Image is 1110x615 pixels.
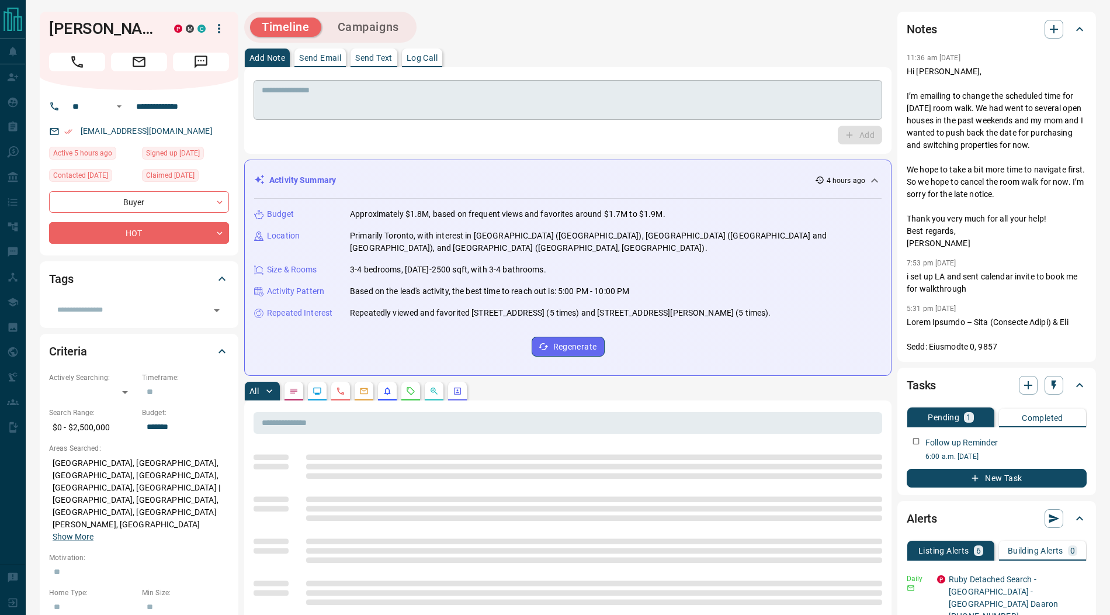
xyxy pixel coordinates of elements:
[918,547,969,555] p: Listing Alerts
[907,469,1087,488] button: New Task
[49,53,105,71] span: Call
[49,19,157,38] h1: [PERSON_NAME]
[976,547,981,555] p: 6
[299,54,341,62] p: Send Email
[142,372,229,383] p: Timeframe:
[453,386,462,396] svg: Agent Actions
[112,99,126,113] button: Open
[142,588,229,598] p: Min Size:
[49,407,136,418] p: Search Range:
[250,18,321,37] button: Timeline
[49,372,136,383] p: Actively Searching:
[907,271,1087,295] p: i set up LA and sent calendar invite to book me for walkthrough
[907,54,960,62] p: 11:36 am [DATE]
[146,170,195,181] span: Claimed [DATE]
[359,386,369,396] svg: Emails
[907,376,936,395] h2: Tasks
[907,20,937,39] h2: Notes
[907,259,956,267] p: 7:53 pm [DATE]
[267,264,317,276] p: Size & Rooms
[1008,547,1063,555] p: Building Alerts
[289,386,299,396] svg: Notes
[249,54,285,62] p: Add Note
[267,230,300,242] p: Location
[49,222,229,244] div: HOT
[64,127,72,136] svg: Email Verified
[907,505,1087,533] div: Alerts
[532,337,605,357] button: Regenerate
[326,18,411,37] button: Campaigns
[49,588,136,598] p: Home Type:
[407,54,438,62] p: Log Call
[209,302,225,319] button: Open
[269,174,336,186] p: Activity Summary
[49,265,229,293] div: Tags
[406,386,415,396] svg: Requests
[336,386,345,396] svg: Calls
[49,454,229,547] p: [GEOGRAPHIC_DATA], [GEOGRAPHIC_DATA], [GEOGRAPHIC_DATA], [GEOGRAPHIC_DATA], [GEOGRAPHIC_DATA], [G...
[350,307,771,319] p: Repeatedly viewed and favorited [STREET_ADDRESS] (5 times) and [STREET_ADDRESS][PERSON_NAME] (5 t...
[174,25,182,33] div: property.ca
[1022,414,1063,422] p: Completed
[966,413,971,421] p: 1
[827,175,865,186] p: 4 hours ago
[907,509,937,528] h2: Alerts
[197,25,206,33] div: condos.ca
[49,191,229,213] div: Buyer
[925,451,1087,462] p: 6:00 a.m. [DATE]
[49,552,229,563] p: Motivation:
[350,285,629,298] p: Based on the lead's activity, the best time to reach out is: 5:00 PM - 10:00 PM
[49,169,136,185] div: Thu Sep 04 2025
[49,337,229,365] div: Criteria
[907,371,1087,399] div: Tasks
[383,386,392,396] svg: Listing Alerts
[53,147,112,159] span: Active 5 hours ago
[249,387,259,395] p: All
[355,54,393,62] p: Send Text
[937,575,945,583] div: property.ca
[925,437,998,449] p: Follow up Reminder
[907,15,1087,43] div: Notes
[142,407,229,418] p: Budget:
[928,413,959,421] p: Pending
[49,443,229,454] p: Areas Searched:
[267,285,324,298] p: Activity Pattern
[49,418,136,437] p: $0 - $2,500,000
[1070,547,1075,555] p: 0
[267,208,294,220] p: Budget
[142,169,229,185] div: Tue Sep 02 2025
[907,65,1087,250] p: Hi [PERSON_NAME], I’m emailing to change the scheduled time for [DATE] room walk. We had went to ...
[111,53,167,71] span: Email
[907,573,930,584] p: Daily
[254,170,882,191] div: Activity Summary4 hours ago
[350,230,882,254] p: Primarily Toronto, with interest in [GEOGRAPHIC_DATA] ([GEOGRAPHIC_DATA]), [GEOGRAPHIC_DATA] ([GE...
[53,170,108,181] span: Contacted [DATE]
[146,147,200,159] span: Signed up [DATE]
[313,386,322,396] svg: Lead Browsing Activity
[907,584,915,592] svg: Email
[49,147,136,163] div: Mon Sep 15 2025
[53,531,93,543] button: Show More
[173,53,229,71] span: Message
[429,386,439,396] svg: Opportunities
[267,307,332,319] p: Repeated Interest
[142,147,229,163] div: Wed Dec 27 2017
[350,264,546,276] p: 3-4 bedrooms, [DATE]-2500 sqft, with 3-4 bathrooms.
[81,126,213,136] a: [EMAIL_ADDRESS][DOMAIN_NAME]
[49,342,87,361] h2: Criteria
[350,208,665,220] p: Approximately $1.8M, based on frequent views and favorites around $1.7M to $1.9M.
[186,25,194,33] div: mrloft.ca
[49,270,73,288] h2: Tags
[907,305,956,313] p: 5:31 pm [DATE]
